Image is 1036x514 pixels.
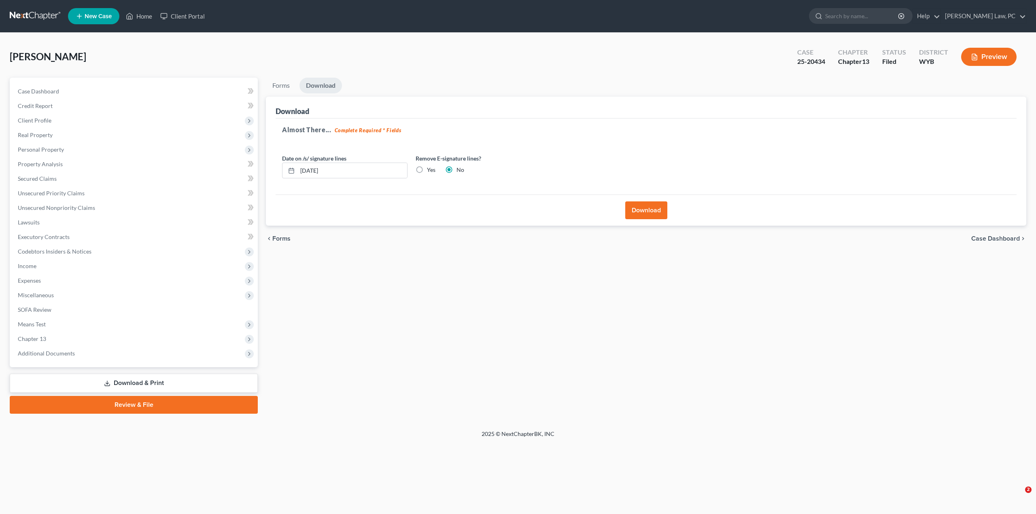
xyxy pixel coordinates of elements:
[961,48,1017,66] button: Preview
[266,235,301,242] button: chevron_left Forms
[941,9,1026,23] a: [PERSON_NAME] Law, PC
[11,157,258,171] a: Property Analysis
[10,374,258,393] a: Download & Print
[11,171,258,186] a: Secured Claims
[266,235,272,242] i: chevron_left
[18,248,91,255] span: Codebtors Insiders & Notices
[18,262,36,269] span: Income
[456,166,464,174] label: No
[625,201,667,219] button: Download
[10,51,86,62] span: [PERSON_NAME]
[18,233,70,240] span: Executory Contracts
[913,9,940,23] a: Help
[18,219,40,226] span: Lawsuits
[1008,487,1028,506] iframe: Intercom live chat
[838,57,869,66] div: Chapter
[416,154,541,163] label: Remove E-signature lines?
[18,335,46,342] span: Chapter 13
[1025,487,1032,493] span: 2
[797,48,825,57] div: Case
[11,99,258,113] a: Credit Report
[18,350,75,357] span: Additional Documents
[10,396,258,414] a: Review & File
[297,163,407,178] input: MM/DD/YYYY
[18,102,53,109] span: Credit Report
[287,430,749,444] div: 2025 © NextChapterBK, INC
[335,127,401,133] strong: Complete Required * Fields
[18,131,53,138] span: Real Property
[272,235,291,242] span: Forms
[85,13,112,19] span: New Case
[11,302,258,317] a: SOFA Review
[11,186,258,201] a: Unsecured Priority Claims
[18,161,63,167] span: Property Analysis
[18,204,95,211] span: Unsecured Nonpriority Claims
[838,48,869,57] div: Chapter
[882,48,906,57] div: Status
[1020,235,1026,242] i: chevron_right
[919,57,948,66] div: WYB
[18,117,51,124] span: Client Profile
[862,57,869,65] span: 13
[18,306,51,313] span: SOFA Review
[282,154,346,163] label: Date on /s/ signature lines
[18,277,41,284] span: Expenses
[266,78,296,93] a: Forms
[18,321,46,328] span: Means Test
[276,106,309,116] div: Download
[427,166,435,174] label: Yes
[11,215,258,230] a: Lawsuits
[11,84,258,99] a: Case Dashboard
[18,175,57,182] span: Secured Claims
[18,292,54,298] span: Miscellaneous
[919,48,948,57] div: District
[882,57,906,66] div: Filed
[18,146,64,153] span: Personal Property
[797,57,825,66] div: 25-20434
[282,125,1010,135] h5: Almost There...
[971,235,1020,242] span: Case Dashboard
[122,9,156,23] a: Home
[11,201,258,215] a: Unsecured Nonpriority Claims
[299,78,342,93] a: Download
[18,88,59,95] span: Case Dashboard
[18,190,85,197] span: Unsecured Priority Claims
[825,8,899,23] input: Search by name...
[156,9,209,23] a: Client Portal
[11,230,258,244] a: Executory Contracts
[971,235,1026,242] a: Case Dashboard chevron_right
